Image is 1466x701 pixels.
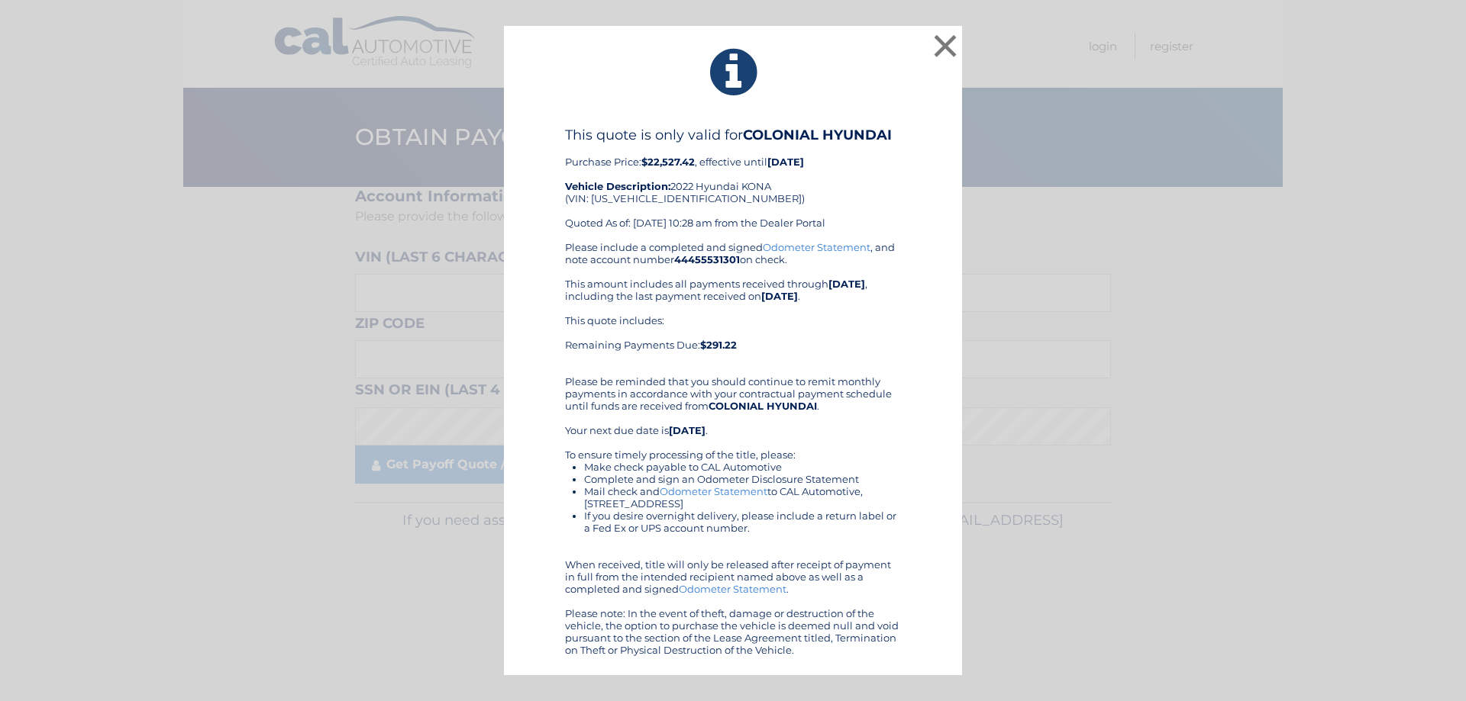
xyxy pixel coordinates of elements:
a: Odometer Statement [660,485,767,497]
li: If you desire overnight delivery, please include a return label or a Fed Ex or UPS account number. [584,510,901,534]
li: Mail check and to CAL Automotive, [STREET_ADDRESS] [584,485,901,510]
button: × [930,31,961,61]
strong: Vehicle Description: [565,180,670,192]
b: 44455531301 [674,253,740,265]
b: COLONIAL HYUNDAI [709,400,817,412]
div: This quote includes: Remaining Payments Due: [565,314,901,363]
li: Make check payable to CAL Automotive [584,461,901,473]
li: Complete and sign an Odometer Disclosure Statement [584,473,901,485]
b: [DATE] [767,156,804,168]
div: Please include a completed and signed , and note account number on check. This amount includes al... [565,241,901,656]
a: Odometer Statement [763,241,870,253]
b: [DATE] [761,290,798,302]
div: Purchase Price: , effective until 2022 Hyundai KONA (VIN: [US_VEHICLE_IDENTIFICATION_NUMBER]) Quo... [565,127,901,241]
h4: This quote is only valid for [565,127,901,143]
b: $291.22 [700,339,737,351]
a: Odometer Statement [679,583,786,595]
b: [DATE] [828,278,865,290]
b: [DATE] [669,424,706,436]
b: $22,527.42 [641,156,695,168]
b: COLONIAL HYUNDAI [743,127,892,143]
